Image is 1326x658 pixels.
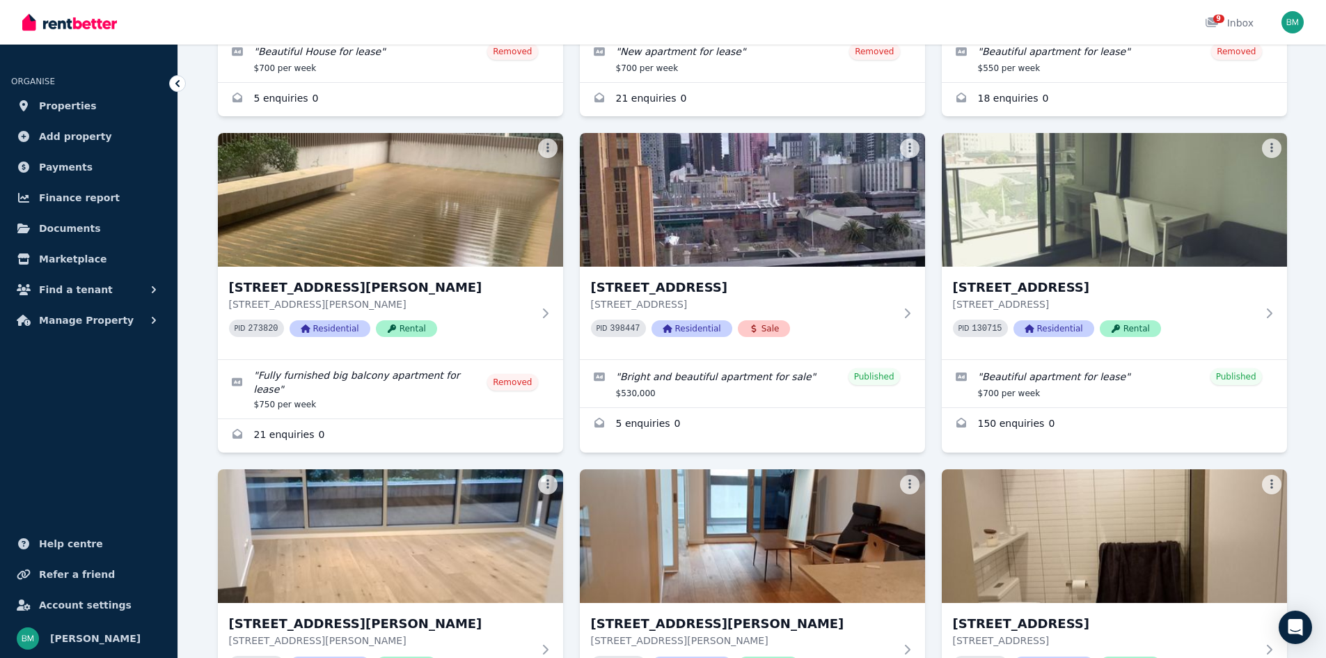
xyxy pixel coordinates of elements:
a: 801/38 Rose Lane, Melbourne[STREET_ADDRESS][PERSON_NAME][STREET_ADDRESS][PERSON_NAME]PID 273820Re... [218,133,563,359]
img: RentBetter [22,12,117,33]
span: [PERSON_NAME] [50,630,141,647]
a: Edit listing: Beautiful House for lease [218,35,563,82]
button: More options [900,139,919,158]
a: Help centre [11,530,166,558]
img: Brendan Meng [1281,11,1304,33]
h3: [STREET_ADDRESS] [953,614,1256,634]
code: 398447 [610,324,640,334]
span: Refer a friend [39,566,115,583]
a: 809/33 MacKenzie St, Melbourne[STREET_ADDRESS][STREET_ADDRESS]PID 398447ResidentialSale [580,133,925,359]
a: 809/33 Mackenzie Street, Melbourne[STREET_ADDRESS][STREET_ADDRESS]PID 130715ResidentialRental [942,133,1287,359]
small: PID [958,324,970,332]
code: 273820 [248,324,278,334]
span: 9 [1213,15,1224,23]
img: 1001/327 La Trobe Street, Melbourne [942,469,1287,603]
button: More options [1262,475,1281,494]
a: Enquiries for 809/33 Mackenzie Street, Melbourne [942,408,1287,441]
span: Rental [1100,320,1161,337]
span: Sale [738,320,791,337]
span: Properties [39,97,97,114]
span: Find a tenant [39,281,113,298]
span: Documents [39,220,101,237]
a: Marketplace [11,245,166,273]
a: Properties [11,92,166,120]
a: Enquiries for 801/38 Rose Lane, Melbourne [218,419,563,453]
a: Edit listing: New apartment for lease [580,35,925,82]
button: Manage Property [11,306,166,334]
span: Help centre [39,535,103,552]
p: [STREET_ADDRESS][PERSON_NAME] [229,297,532,311]
p: [STREET_ADDRESS][PERSON_NAME] [229,634,532,648]
button: More options [900,475,919,494]
p: [STREET_ADDRESS] [953,634,1256,648]
span: Add property [39,128,112,145]
button: Find a tenant [11,276,166,304]
a: Finance report [11,184,166,212]
span: Residential [1013,320,1094,337]
span: Marketplace [39,251,106,267]
a: Account settings [11,591,166,619]
h3: [STREET_ADDRESS][PERSON_NAME] [591,614,894,634]
span: Manage Property [39,312,134,329]
p: [STREET_ADDRESS] [591,297,894,311]
span: Residential [290,320,370,337]
div: Open Intercom Messenger [1279,611,1312,644]
span: Payments [39,159,93,175]
a: Add property [11,123,166,150]
a: Enquiries for 809/33 MacKenzie St, Melbourne [580,408,925,441]
a: Refer a friend [11,561,166,588]
a: Edit listing: Beautiful apartment for lease [942,35,1287,82]
button: More options [1262,139,1281,158]
small: PID [597,324,608,332]
small: PID [235,324,246,332]
h3: [STREET_ADDRESS][PERSON_NAME] [229,614,532,634]
img: Brendan Meng [17,627,39,650]
img: 801/38 Rose Lane, Melbourne [218,133,563,267]
a: Enquiries for 65 Waterways Blvd, Williams Landing [218,83,563,116]
img: 904/38 Rose Lane, Melbourne [580,469,925,603]
div: Inbox [1205,16,1254,30]
img: 809/38 Rose Lane, MELBOURNE [218,469,563,603]
a: Payments [11,153,166,181]
img: 809/33 MacKenzie St, Melbourne [580,133,925,267]
span: Residential [652,320,732,337]
p: [STREET_ADDRESS] [953,297,1256,311]
code: 130715 [972,324,1002,334]
button: More options [538,475,558,494]
a: Enquiries for 308/10 Daly Street, South Yarra [942,83,1287,116]
button: More options [538,139,558,158]
h3: [STREET_ADDRESS][PERSON_NAME] [229,278,532,297]
a: Edit listing: Fully furnished big balcony apartment for lease [218,360,563,418]
p: [STREET_ADDRESS][PERSON_NAME] [591,634,894,648]
h3: [STREET_ADDRESS] [953,278,1256,297]
img: 809/33 Mackenzie Street, Melbourne [942,133,1287,267]
a: Edit listing: Bright and beautiful apartment for sale [580,360,925,407]
a: Enquiries for 207/601 Saint Kilda Road, Melbourne [580,83,925,116]
a: Edit listing: Beautiful apartment for lease [942,360,1287,407]
span: ORGANISE [11,77,55,86]
span: Finance report [39,189,120,206]
h3: [STREET_ADDRESS] [591,278,894,297]
span: Account settings [39,597,132,613]
a: Documents [11,214,166,242]
span: Rental [376,320,437,337]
